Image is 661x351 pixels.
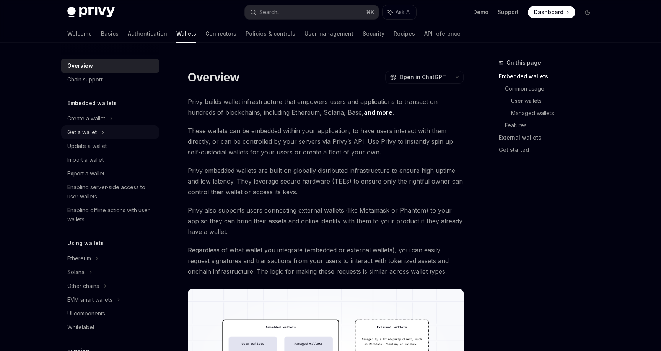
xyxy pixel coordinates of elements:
span: Privy also supports users connecting external wallets (like Metamask or Phantom) to your app so t... [188,205,464,237]
a: Enabling offline actions with user wallets [61,203,159,226]
a: Enabling server-side access to user wallets [61,180,159,203]
a: Demo [473,8,488,16]
a: Policies & controls [246,24,295,43]
div: Whitelabel [67,323,94,332]
span: Dashboard [534,8,563,16]
a: Embedded wallets [499,70,600,83]
a: API reference [424,24,461,43]
a: Chain support [61,73,159,86]
img: dark logo [67,7,115,18]
a: Import a wallet [61,153,159,167]
a: External wallets [499,132,600,144]
a: User wallets [511,95,600,107]
div: UI components [67,309,105,318]
div: Other chains [67,281,99,291]
h5: Using wallets [67,239,104,248]
span: ⌘ K [366,9,374,15]
div: Enabling offline actions with user wallets [67,206,155,224]
span: Open in ChatGPT [399,73,446,81]
span: Privy builds wallet infrastructure that empowers users and applications to transact on hundreds o... [188,96,464,118]
div: Overview [67,61,93,70]
span: Ask AI [396,8,411,16]
a: Update a wallet [61,139,159,153]
button: Search...⌘K [245,5,379,19]
a: Wallets [176,24,196,43]
a: Welcome [67,24,92,43]
button: Ask AI [383,5,416,19]
div: Create a wallet [67,114,105,123]
div: Solana [67,268,85,277]
div: Update a wallet [67,141,107,151]
div: Search... [259,8,281,17]
a: User management [304,24,353,43]
a: Whitelabel [61,320,159,334]
span: On this page [506,58,541,67]
span: These wallets can be embedded within your application, to have users interact with them directly,... [188,125,464,158]
a: Common usage [505,83,600,95]
div: Get a wallet [67,128,97,137]
a: Basics [101,24,119,43]
h5: Embedded wallets [67,99,117,108]
a: and more [364,109,392,117]
a: Export a wallet [61,167,159,180]
span: Regardless of what wallet you integrate (embedded or external wallets), you can easily request si... [188,245,464,277]
a: Support [498,8,519,16]
a: Get started [499,144,600,156]
a: Features [505,119,600,132]
a: Managed wallets [511,107,600,119]
a: Dashboard [528,6,575,18]
button: Open in ChatGPT [385,71,451,84]
span: Privy embedded wallets are built on globally distributed infrastructure to ensure high uptime and... [188,165,464,197]
a: Security [363,24,384,43]
div: Import a wallet [67,155,104,164]
button: Toggle dark mode [581,6,594,18]
a: Connectors [205,24,236,43]
div: Export a wallet [67,169,104,178]
h1: Overview [188,70,239,84]
a: Authentication [128,24,167,43]
div: Enabling server-side access to user wallets [67,183,155,201]
a: Recipes [394,24,415,43]
a: UI components [61,307,159,320]
a: Overview [61,59,159,73]
div: EVM smart wallets [67,295,112,304]
div: Chain support [67,75,103,84]
div: Ethereum [67,254,91,263]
